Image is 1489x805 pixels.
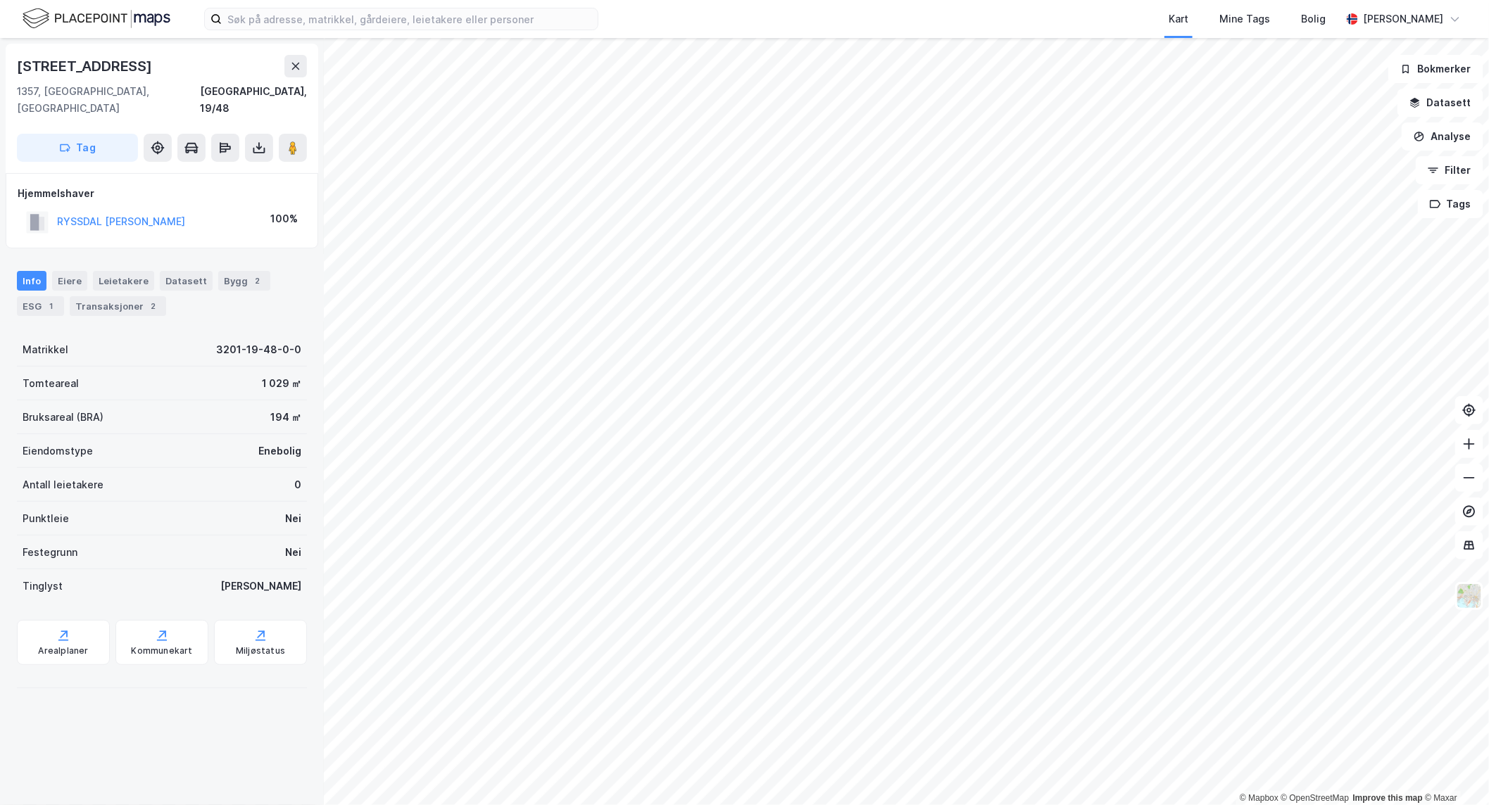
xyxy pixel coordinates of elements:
[23,375,79,392] div: Tomteareal
[220,578,301,595] div: [PERSON_NAME]
[160,271,213,291] div: Datasett
[1419,737,1489,805] iframe: Chat Widget
[1281,793,1350,803] a: OpenStreetMap
[1397,89,1483,117] button: Datasett
[44,299,58,313] div: 1
[1240,793,1278,803] a: Mapbox
[23,341,68,358] div: Matrikkel
[258,443,301,459] div: Enebolig
[52,271,87,291] div: Eiere
[270,409,301,426] div: 194 ㎡
[38,645,88,657] div: Arealplaner
[1388,55,1483,83] button: Bokmerker
[262,375,301,392] div: 1 029 ㎡
[200,83,307,117] div: [GEOGRAPHIC_DATA], 19/48
[17,134,138,162] button: Tag
[1364,11,1444,27] div: [PERSON_NAME]
[93,271,154,291] div: Leietakere
[1418,190,1483,218] button: Tags
[23,6,170,31] img: logo.f888ab2527a4732fd821a326f86c7f29.svg
[218,271,270,291] div: Bygg
[70,296,166,316] div: Transaksjoner
[1402,122,1483,151] button: Analyse
[1416,156,1483,184] button: Filter
[17,271,46,291] div: Info
[1419,737,1489,805] div: Kontrollprogram for chat
[251,274,265,288] div: 2
[23,578,63,595] div: Tinglyst
[270,210,298,227] div: 100%
[285,544,301,561] div: Nei
[17,83,200,117] div: 1357, [GEOGRAPHIC_DATA], [GEOGRAPHIC_DATA]
[131,645,192,657] div: Kommunekart
[1301,11,1326,27] div: Bolig
[23,409,103,426] div: Bruksareal (BRA)
[236,645,285,657] div: Miljøstatus
[146,299,161,313] div: 2
[23,443,93,459] div: Eiendomstype
[23,544,77,561] div: Festegrunn
[17,296,64,316] div: ESG
[1219,11,1270,27] div: Mine Tags
[216,341,301,358] div: 3201-19-48-0-0
[23,476,103,493] div: Antall leietakere
[222,8,598,30] input: Søk på adresse, matrikkel, gårdeiere, leietakere eller personer
[1169,11,1188,27] div: Kart
[294,476,301,493] div: 0
[23,510,69,527] div: Punktleie
[17,55,155,77] div: [STREET_ADDRESS]
[285,510,301,527] div: Nei
[18,185,306,202] div: Hjemmelshaver
[1456,583,1483,609] img: Z
[1353,793,1423,803] a: Improve this map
